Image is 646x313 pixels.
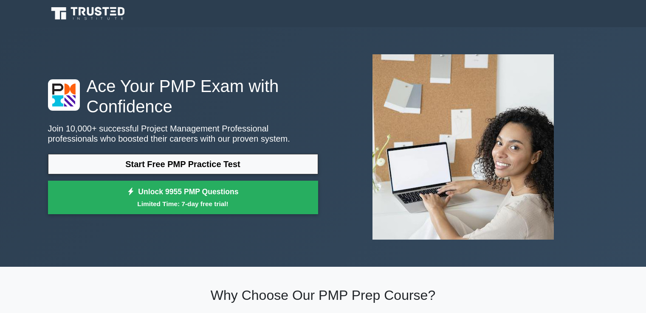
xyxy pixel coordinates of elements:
small: Limited Time: 7-day free trial! [59,199,307,209]
h2: Why Choose Our PMP Prep Course? [48,287,598,303]
a: Start Free PMP Practice Test [48,154,318,174]
a: Unlock 9955 PMP QuestionsLimited Time: 7-day free trial! [48,181,318,215]
p: Join 10,000+ successful Project Management Professional professionals who boosted their careers w... [48,123,318,144]
h1: Ace Your PMP Exam with Confidence [48,76,318,117]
